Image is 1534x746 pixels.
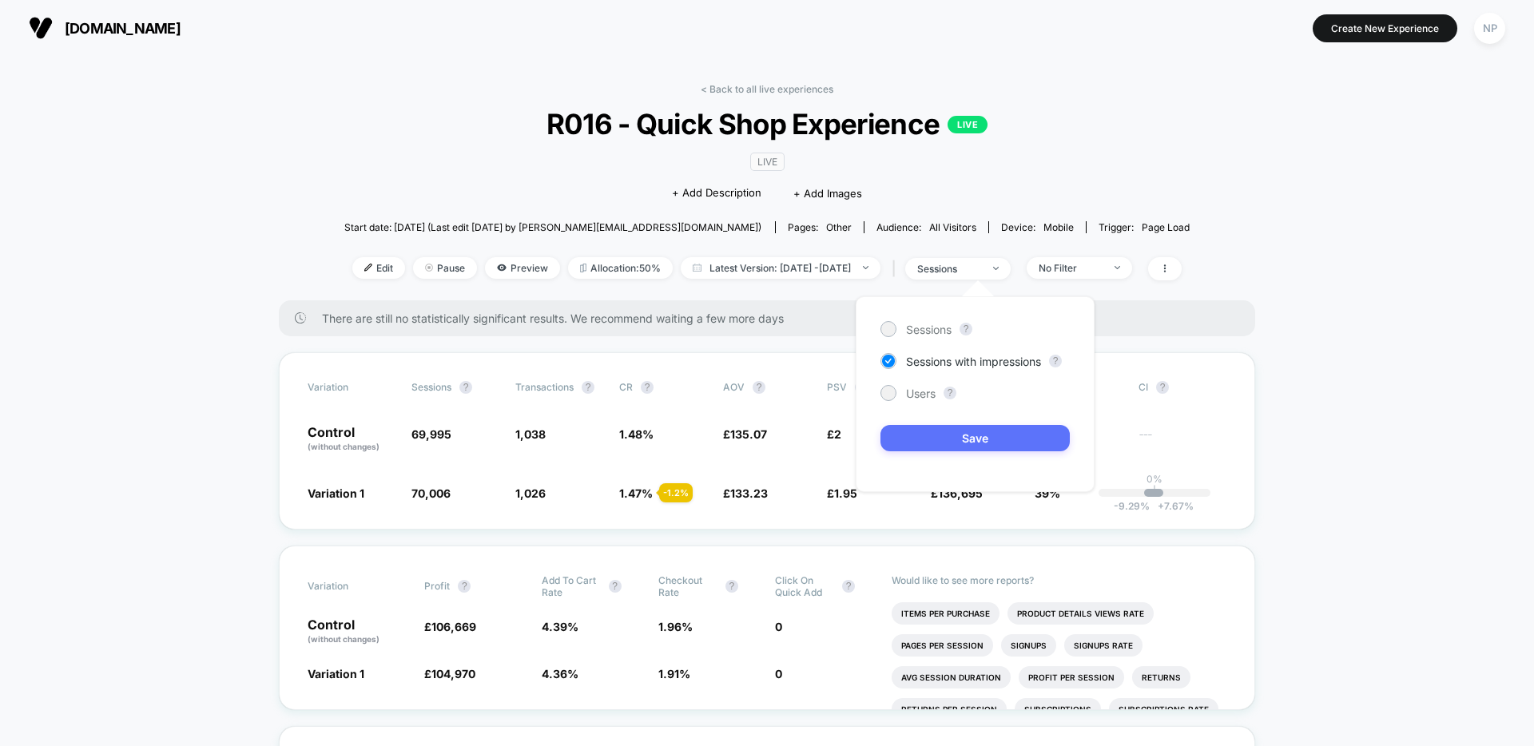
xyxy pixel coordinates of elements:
span: There are still no statistically significant results. We recommend waiting a few more days [322,311,1223,325]
li: Subscriptions Rate [1109,698,1218,720]
img: end [863,266,868,269]
span: Variation 1 [308,486,364,500]
p: 0% [1147,473,1162,485]
p: Control [308,618,408,645]
span: Variation [308,381,395,394]
button: ? [753,381,765,394]
span: + Add Images [793,187,862,200]
span: Sessions with impressions [906,355,1041,368]
span: CR [619,381,633,393]
span: 1,026 [515,486,546,500]
span: Click On Quick Add [775,574,834,598]
span: 133.23 [730,486,768,500]
span: Pause [413,257,477,279]
span: -9.29 % [1114,500,1150,512]
span: 0 [775,667,782,681]
span: Edit [352,257,405,279]
button: ? [842,580,855,593]
span: £ [424,620,476,633]
button: ? [641,381,654,394]
span: Start date: [DATE] (Last edit [DATE] by [PERSON_NAME][EMAIL_ADDRESS][DOMAIN_NAME]) [344,221,761,233]
img: end [1115,266,1120,269]
span: 0 [775,620,782,633]
span: 1.47 % [619,486,653,500]
span: PSV [827,381,847,393]
span: Checkout Rate [658,574,717,598]
img: calendar [693,264,701,272]
span: Variation 1 [308,667,364,681]
span: Profit [424,580,450,592]
img: edit [364,264,372,272]
span: 135.07 [730,427,767,441]
span: 70,006 [411,486,451,500]
button: ? [1049,355,1062,367]
button: ? [944,387,956,399]
li: Signups [1001,634,1056,657]
button: ? [725,580,738,593]
img: rebalance [580,264,586,272]
li: Items Per Purchase [892,602,999,625]
button: ? [582,381,594,394]
div: - 1.2 % [659,483,693,502]
div: NP [1474,13,1505,44]
span: Sessions [411,381,451,393]
span: 104,970 [431,667,475,681]
span: £ [723,427,767,441]
li: Signups Rate [1064,634,1143,657]
button: Create New Experience [1313,14,1457,42]
span: (without changes) [308,442,380,451]
span: 1.96 % [658,620,693,633]
span: other [826,221,852,233]
span: Page Load [1142,221,1190,233]
span: 1,038 [515,427,546,441]
span: (without changes) [308,634,380,644]
span: 106,669 [431,620,476,633]
li: Returns Per Session [892,698,1007,720]
button: ? [458,580,471,593]
p: Control [308,426,395,453]
span: Variation [308,574,395,598]
span: £ [723,486,768,500]
div: No Filter [1039,262,1103,274]
span: Add To Cart Rate [542,574,601,598]
p: Would like to see more reports? [892,574,1226,586]
div: sessions [917,263,981,275]
button: [DOMAIN_NAME] [24,15,185,41]
li: Profit Per Session [1019,666,1124,688]
span: Users [906,387,936,400]
img: end [993,267,999,270]
span: 1.91 % [658,667,690,681]
span: LIVE [750,153,785,171]
button: Save [880,425,1070,451]
li: Subscriptions [1015,698,1101,720]
span: £ [827,427,841,441]
span: 4.36 % [542,667,578,681]
span: + [1158,500,1164,512]
span: 1.95 [834,486,857,500]
span: Transactions [515,381,574,393]
span: CI [1139,381,1226,394]
div: Pages: [788,221,852,233]
a: < Back to all live experiences [701,83,833,95]
span: Sessions [906,323,952,336]
span: All Visitors [929,221,976,233]
span: 4.39 % [542,620,578,633]
button: ? [459,381,472,394]
span: mobile [1043,221,1074,233]
img: end [425,264,433,272]
li: Pages Per Session [892,634,993,657]
p: | [1153,485,1156,497]
li: Returns [1132,666,1190,688]
li: Product Details Views Rate [1007,602,1154,625]
span: 7.67 % [1150,500,1194,512]
p: LIVE [948,116,988,133]
span: | [888,257,905,280]
img: Visually logo [29,16,53,40]
div: Audience: [876,221,976,233]
span: + Add Description [672,185,761,201]
span: Preview [485,257,560,279]
span: Allocation: 50% [568,257,673,279]
span: AOV [723,381,745,393]
span: R016 - Quick Shop Experience [387,107,1148,141]
button: ? [960,323,972,335]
